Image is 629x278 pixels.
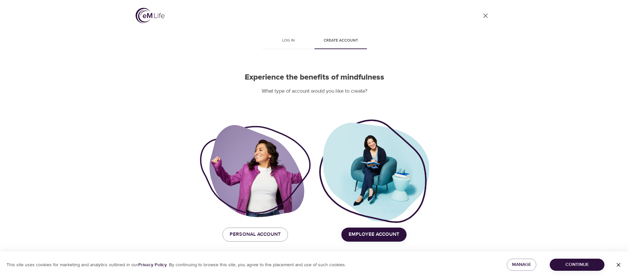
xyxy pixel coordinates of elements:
button: Employee Account [341,228,407,241]
span: Employee Account [349,230,399,239]
span: Create account [318,37,363,44]
span: Manage [512,261,531,269]
h2: Experience the benefits of mindfulness [200,73,429,82]
button: Continue [550,259,604,271]
img: logo [136,8,164,23]
a: close [478,8,493,24]
button: Manage [507,259,536,271]
span: Continue [555,261,599,269]
button: Personal Account [222,228,288,241]
span: Log in [266,37,311,44]
span: Personal Account [230,230,281,239]
a: Privacy Policy [138,262,167,268]
p: What type of account would you like to create? [200,87,429,95]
